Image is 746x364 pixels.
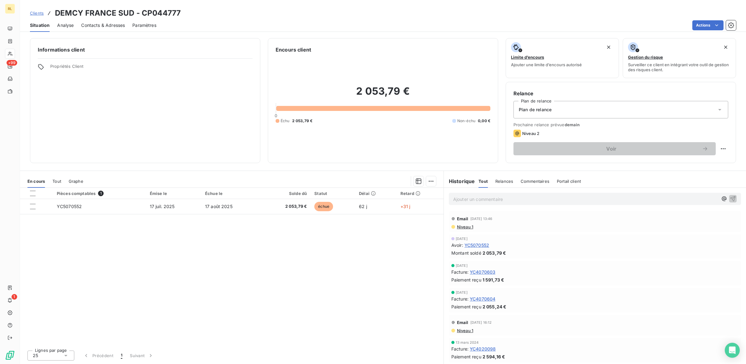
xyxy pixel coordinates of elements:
[521,146,702,151] span: Voir
[521,179,549,184] span: Commentaires
[38,46,253,53] h6: Informations client
[30,10,44,16] a: Clients
[132,22,156,28] span: Paramètres
[456,291,468,294] span: [DATE]
[126,349,158,362] button: Suivant
[57,22,74,28] span: Analyse
[205,204,233,209] span: 17 août 2025
[451,303,481,310] span: Paiement reçu
[470,346,496,352] span: YC4020098
[121,352,122,359] span: 1
[470,321,492,324] span: [DATE] 16:12
[451,277,481,283] span: Paiement reçu
[265,203,307,210] span: 2 053,79 €
[522,131,539,136] span: Niveau 2
[451,269,469,275] span: Facture :
[506,38,619,78] button: Limite d’encoursAjouter une limite d’encours autorisé
[483,250,506,256] span: 2 053,79 €
[205,191,257,196] div: Échue le
[451,296,469,302] span: Facture :
[478,118,490,124] span: 0,00 €
[457,118,475,124] span: Non-échu
[400,204,410,209] span: +31 j
[400,191,440,196] div: Retard
[470,269,495,275] span: YC4070603
[33,352,38,359] span: 25
[456,224,473,229] span: Niveau 1
[457,216,469,221] span: Email
[314,202,333,211] span: échue
[725,343,740,358] div: Open Intercom Messenger
[513,122,728,127] span: Prochaine relance prévue
[79,349,117,362] button: Précédent
[451,353,481,360] span: Paiement reçu
[150,191,198,196] div: Émise le
[57,191,142,196] div: Pièces comptables
[557,179,581,184] span: Portail client
[456,264,468,267] span: [DATE]
[457,320,469,325] span: Email
[5,350,15,360] img: Logo LeanPay
[98,191,104,196] span: 1
[7,60,17,66] span: +99
[27,179,45,184] span: En cours
[359,191,393,196] div: Délai
[483,303,507,310] span: 2 055,24 €
[451,242,463,248] span: Avoir :
[470,217,493,221] span: [DATE] 13:46
[276,85,490,104] h2: 2 053,79 €
[359,204,367,209] span: 62 j
[314,191,351,196] div: Statut
[483,277,504,283] span: 1 591,73 €
[281,118,290,124] span: Échu
[456,341,479,344] span: 13 mars 2024
[495,179,513,184] span: Relances
[57,204,82,209] span: YC5070552
[117,349,126,362] button: 1
[150,204,175,209] span: 17 juil. 2025
[265,191,307,196] div: Solde dû
[30,11,44,16] span: Clients
[276,46,311,53] h6: Encours client
[623,38,736,78] button: Gestion du risqueSurveiller ce client en intégrant votre outil de gestion des risques client.
[444,177,475,185] h6: Historique
[50,64,253,72] span: Propriétés Client
[565,122,580,127] span: demain
[456,328,473,333] span: Niveau 1
[451,250,481,256] span: Montant soldé
[275,113,277,118] span: 0
[513,90,728,97] h6: Relance
[292,118,313,124] span: 2 053,79 €
[628,62,731,72] span: Surveiller ce client en intégrant votre outil de gestion des risques client.
[464,242,489,248] span: YC5070552
[5,4,15,14] div: RL
[55,7,181,19] h3: DEMCY FRANCE SUD - CP044777
[30,22,50,28] span: Situation
[52,179,61,184] span: Tout
[479,179,488,184] span: Tout
[456,237,468,241] span: [DATE]
[511,55,544,60] span: Limite d’encours
[12,294,17,300] span: 1
[513,142,716,155] button: Voir
[451,346,469,352] span: Facture :
[519,107,552,113] span: Plan de relance
[81,22,125,28] span: Contacts & Adresses
[692,20,724,30] button: Actions
[483,353,505,360] span: 2 594,16 €
[628,55,663,60] span: Gestion du risque
[470,296,495,302] span: YC4070604
[511,62,582,67] span: Ajouter une limite d’encours autorisé
[69,179,83,184] span: Graphe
